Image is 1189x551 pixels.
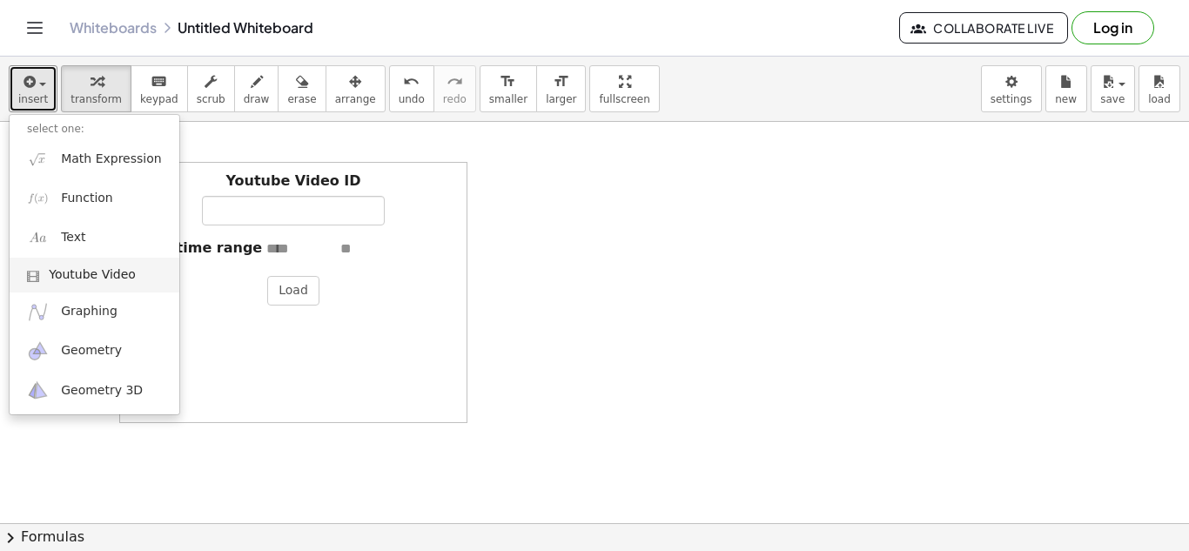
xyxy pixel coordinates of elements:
[389,65,434,112] button: undoundo
[131,65,188,112] button: keyboardkeypad
[21,14,49,42] button: Toggle navigation
[489,93,527,105] span: smaller
[225,171,360,192] label: Youtube Video ID
[10,371,179,410] a: Geometry 3D
[589,65,659,112] button: fullscreen
[27,187,49,209] img: f_x.png
[536,65,586,112] button: format_sizelarger
[1139,65,1180,112] button: load
[27,340,49,362] img: ggb-geometry.svg
[1071,11,1154,44] button: Log in
[1148,93,1171,105] span: load
[267,276,319,306] button: Load
[197,93,225,105] span: scrub
[27,301,49,323] img: ggb-graphing.svg
[433,65,476,112] button: redoredo
[1045,65,1087,112] button: new
[553,71,569,92] i: format_size
[10,258,179,292] a: Youtube Video
[71,93,122,105] span: transform
[287,93,316,105] span: erase
[61,382,143,400] span: Geometry 3D
[27,227,49,249] img: Aa.png
[278,65,326,112] button: erase
[10,292,179,332] a: Graphing
[443,93,467,105] span: redo
[335,93,376,105] span: arrange
[61,190,113,207] span: Function
[27,380,49,401] img: ggb-3d.svg
[61,65,131,112] button: transform
[1100,93,1125,105] span: save
[49,266,136,284] span: Youtube Video
[1055,93,1077,105] span: new
[10,178,179,218] a: Function
[326,65,386,112] button: arrange
[981,65,1042,112] button: settings
[447,71,463,92] i: redo
[9,65,57,112] button: insert
[1091,65,1135,112] button: save
[403,71,420,92] i: undo
[61,303,118,320] span: Graphing
[140,93,178,105] span: keypad
[399,93,425,105] span: undo
[61,229,85,246] span: Text
[10,119,179,139] li: select one:
[10,218,179,258] a: Text
[18,93,48,105] span: insert
[991,93,1032,105] span: settings
[10,139,179,178] a: Math Expression
[234,65,279,112] button: draw
[914,20,1053,36] span: Collaborate Live
[61,342,122,359] span: Geometry
[70,19,157,37] a: Whiteboards
[177,239,263,259] label: time range
[61,151,161,168] span: Math Expression
[899,12,1068,44] button: Collaborate Live
[151,71,167,92] i: keyboard
[599,93,649,105] span: fullscreen
[10,332,179,371] a: Geometry
[27,148,49,170] img: sqrt_x.png
[187,65,235,112] button: scrub
[500,71,516,92] i: format_size
[480,65,537,112] button: format_sizesmaller
[244,93,270,105] span: draw
[546,93,576,105] span: larger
